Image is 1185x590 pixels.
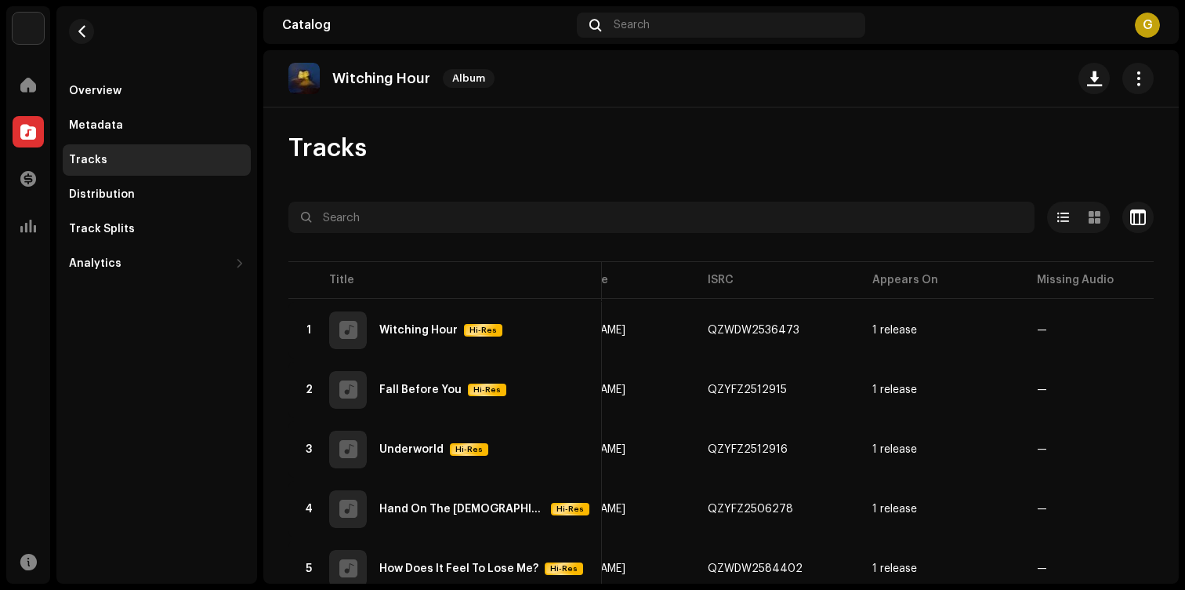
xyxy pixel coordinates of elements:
[708,563,803,574] div: QZWDW2584402
[379,325,458,336] div: Witching Hour
[1037,444,1176,455] re-a-table-badge: —
[872,563,917,574] div: 1 release
[1037,504,1176,515] re-a-table-badge: —
[1037,563,1176,574] re-a-table-badge: —
[872,444,917,455] div: 1 release
[708,504,793,515] div: QZYFZ2506278
[872,384,917,395] div: 1 release
[1135,13,1160,38] div: G
[708,325,799,336] div: QZWDW2536473
[13,13,44,44] img: 3bdc119d-ef2f-4d41-acde-c0e9095fc35a
[614,19,650,31] span: Search
[379,563,538,574] div: How Does It Feel To Lose Me?
[282,19,571,31] div: Catalog
[872,384,1012,395] span: 1 release
[1037,384,1176,395] re-a-table-badge: —
[63,179,251,210] re-m-nav-item: Distribution
[63,75,251,107] re-m-nav-item: Overview
[69,223,135,235] div: Track Splits
[543,504,683,515] span: Grace Power
[872,504,917,515] div: 1 release
[443,69,495,88] span: Album
[543,444,683,455] span: Grace Power
[451,444,487,455] span: Hi-Res
[63,248,251,279] re-m-nav-dropdown: Analytics
[553,504,588,515] span: Hi-Res
[69,257,121,270] div: Analytics
[288,133,367,164] span: Tracks
[379,504,545,515] div: Hand On The Bible
[872,444,1012,455] span: 1 release
[63,144,251,176] re-m-nav-item: Tracks
[546,563,582,574] span: Hi-Res
[1037,325,1176,336] re-a-table-badge: —
[69,188,135,201] div: Distribution
[379,384,462,395] div: Fall Before You
[288,63,320,94] img: 3bd5994a-8424-43bc-8678-a10c3ff414db
[543,384,683,395] span: Grace Power
[872,325,1012,336] span: 1 release
[69,119,123,132] div: Metadata
[872,325,917,336] div: 1 release
[469,384,505,395] span: Hi-Res
[69,85,121,97] div: Overview
[543,325,683,336] span: Grace Power
[872,504,1012,515] span: 1 release
[708,384,787,395] div: QZYFZ2512915
[543,563,683,574] span: Grace Power
[708,444,788,455] div: QZYFZ2512916
[63,213,251,245] re-m-nav-item: Track Splits
[872,563,1012,574] span: 1 release
[69,154,107,166] div: Tracks
[466,325,501,336] span: Hi-Res
[379,444,444,455] div: Underworld
[63,110,251,141] re-m-nav-item: Metadata
[288,202,1035,233] input: Search
[332,71,430,87] p: Witching Hour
